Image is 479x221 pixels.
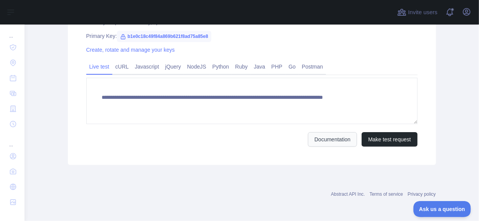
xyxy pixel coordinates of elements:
a: Ruby [232,61,251,73]
a: jQuery [162,61,184,73]
a: Create, rotate and manage your keys [86,47,175,53]
button: Make test request [362,132,417,147]
a: Postman [299,61,326,73]
a: Terms of service [370,192,403,197]
div: ... [6,24,18,39]
a: NodeJS [184,61,209,73]
a: PHP [268,61,286,73]
a: Go [285,61,299,73]
a: cURL [112,61,132,73]
a: Live test [86,61,112,73]
a: Privacy policy [408,192,436,197]
div: ... [6,133,18,148]
a: Python [209,61,232,73]
div: Primary Key: [86,32,418,40]
span: b1e0c18c49f84a869b621f8ad75a85e8 [117,31,211,42]
span: Invite users [408,8,438,17]
a: Javascript [132,61,162,73]
a: Documentation [308,132,357,147]
iframe: Toggle Customer Support [413,201,471,217]
a: Abstract API Inc. [331,192,365,197]
button: Invite users [396,6,439,18]
a: Java [251,61,268,73]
